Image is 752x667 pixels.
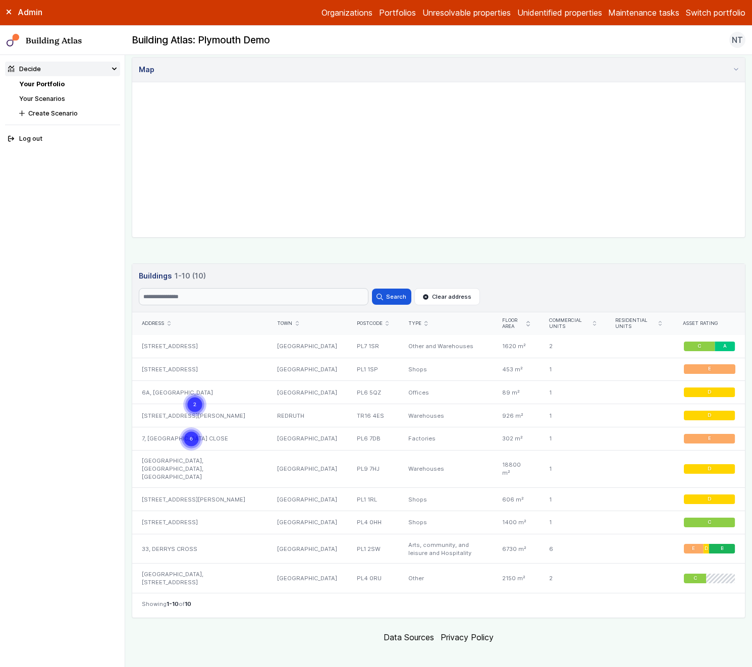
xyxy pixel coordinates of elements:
[493,450,540,488] div: 18800 m²
[408,320,483,327] div: Type
[493,381,540,404] div: 89 m²
[347,404,398,427] div: TR16 4ES
[132,488,745,511] a: [STREET_ADDRESS][PERSON_NAME][GEOGRAPHIC_DATA]PL1 1RLShops606 m²1D
[132,450,267,488] div: [GEOGRAPHIC_DATA], [GEOGRAPHIC_DATA], [GEOGRAPHIC_DATA]
[708,519,711,526] span: C
[142,600,191,608] span: Showing of
[708,435,711,442] span: E
[185,600,191,607] span: 10
[414,288,480,305] button: Clear address
[493,427,540,450] div: 302 m²
[347,427,398,450] div: PL6 7DB
[167,600,179,607] span: 1-10
[132,511,267,534] div: [STREET_ADDRESS]
[16,106,120,121] button: Create Scenario
[399,404,493,427] div: Warehouses
[7,34,20,47] img: main-0bbd2752.svg
[692,545,695,552] span: E
[132,58,745,82] summary: Map
[708,466,711,472] span: D
[723,343,727,350] span: A
[540,381,606,404] div: 1
[540,358,606,381] div: 1
[502,317,530,330] div: Floor area
[321,7,372,19] a: Organizations
[493,511,540,534] div: 1400 m²
[399,511,493,534] div: Shops
[615,317,662,330] div: Residential units
[132,358,267,381] div: [STREET_ADDRESS]
[399,488,493,511] div: Shops
[540,564,606,593] div: 2
[347,488,398,511] div: PL1 1RL
[686,7,745,19] button: Switch portfolio
[708,496,711,503] span: D
[372,289,411,305] button: Search
[267,511,347,534] div: [GEOGRAPHIC_DATA]
[132,381,745,404] a: 6A, [GEOGRAPHIC_DATA][GEOGRAPHIC_DATA]PL6 5QZOffices89 m²1D
[132,534,745,564] a: 33, DERRYS CROSS[GEOGRAPHIC_DATA]PL1 2SWArts, community, and leisure and Hospitality6730 m²6EDB
[708,366,711,373] span: E
[347,450,398,488] div: PL9 7HJ
[493,335,540,358] div: 1620 m²
[132,427,267,450] div: 7, [GEOGRAPHIC_DATA] CLOSE
[399,450,493,488] div: Warehouses
[493,564,540,593] div: 2150 m²
[357,320,389,327] div: Postcode
[132,564,745,593] a: [GEOGRAPHIC_DATA], [STREET_ADDRESS][GEOGRAPHIC_DATA]PL4 0RUOther2150 m²2C
[517,7,602,19] a: Unidentified properties
[441,632,494,642] a: Privacy Policy
[708,412,711,419] span: D
[540,427,606,450] div: 1
[540,488,606,511] div: 1
[132,404,745,427] a: [STREET_ADDRESS][PERSON_NAME]REDRUTHTR16 4ESWarehouses926 m²1D
[132,488,267,511] div: [STREET_ADDRESS][PERSON_NAME]
[132,381,267,404] div: 6A, [GEOGRAPHIC_DATA]
[549,317,596,330] div: Commercial units
[267,427,347,450] div: [GEOGRAPHIC_DATA]
[267,404,347,427] div: REDRUTH
[175,270,206,282] span: 1-10 (10)
[379,7,416,19] a: Portfolios
[697,343,701,350] span: C
[540,335,606,358] div: 2
[493,358,540,381] div: 453 m²
[132,404,267,427] div: [STREET_ADDRESS][PERSON_NAME]
[132,593,745,618] nav: Table navigation
[132,511,745,534] a: [STREET_ADDRESS][GEOGRAPHIC_DATA]PL4 0HHShops1400 m²1C
[693,575,696,582] span: C
[540,450,606,488] div: 1
[399,381,493,404] div: Offices
[347,534,398,564] div: PL1 2SW
[267,335,347,358] div: [GEOGRAPHIC_DATA]
[708,389,711,396] span: D
[347,381,398,404] div: PL6 5QZ
[608,7,679,19] a: Maintenance tasks
[267,450,347,488] div: [GEOGRAPHIC_DATA]
[139,270,738,282] h3: Buildings
[5,62,120,76] summary: Decide
[267,358,347,381] div: [GEOGRAPHIC_DATA]
[384,632,434,642] a: Data Sources
[493,488,540,511] div: 606 m²
[705,545,708,552] span: D
[540,534,606,564] div: 6
[347,511,398,534] div: PL4 0HH
[732,34,743,46] span: NT
[399,335,493,358] div: Other and Warehouses
[142,320,258,327] div: Address
[267,534,347,564] div: [GEOGRAPHIC_DATA]
[347,564,398,593] div: PL4 0RU
[399,564,493,593] div: Other
[132,450,745,488] a: [GEOGRAPHIC_DATA], [GEOGRAPHIC_DATA], [GEOGRAPHIC_DATA][GEOGRAPHIC_DATA]PL9 7HJWarehouses18800 m²1D
[5,132,120,146] button: Log out
[267,488,347,511] div: [GEOGRAPHIC_DATA]
[493,534,540,564] div: 6730 m²
[729,32,745,48] button: NT
[132,427,745,450] a: 7, [GEOGRAPHIC_DATA] CLOSE[GEOGRAPHIC_DATA]PL6 7DBFactories302 m²1E
[19,95,65,102] a: Your Scenarios
[19,80,65,88] a: Your Portfolio
[132,34,270,47] h2: Building Atlas: Plymouth Demo
[132,534,267,564] div: 33, DERRYS CROSS
[267,381,347,404] div: [GEOGRAPHIC_DATA]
